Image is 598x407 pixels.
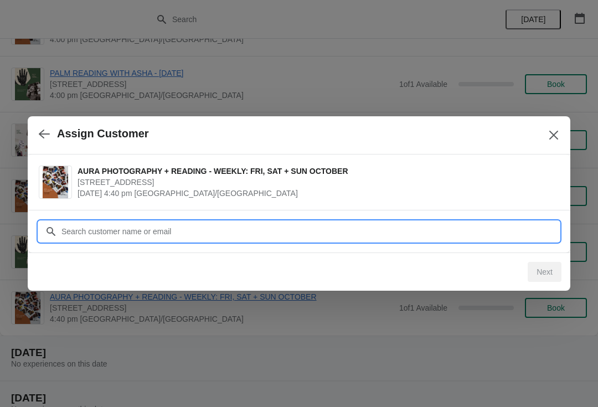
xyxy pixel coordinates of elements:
span: [STREET_ADDRESS] [78,177,554,188]
img: AURA PHOTOGRAPHY + READING - WEEKLY: FRI, SAT + SUN OCTOBER | 74 Broadway Market, London, UK | Oc... [43,166,68,198]
span: AURA PHOTOGRAPHY + READING - WEEKLY: FRI, SAT + SUN OCTOBER [78,166,554,177]
h2: Assign Customer [57,127,149,140]
input: Search customer name or email [61,221,559,241]
span: [DATE] 4:40 pm [GEOGRAPHIC_DATA]/[GEOGRAPHIC_DATA] [78,188,554,199]
button: Close [544,125,564,145]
